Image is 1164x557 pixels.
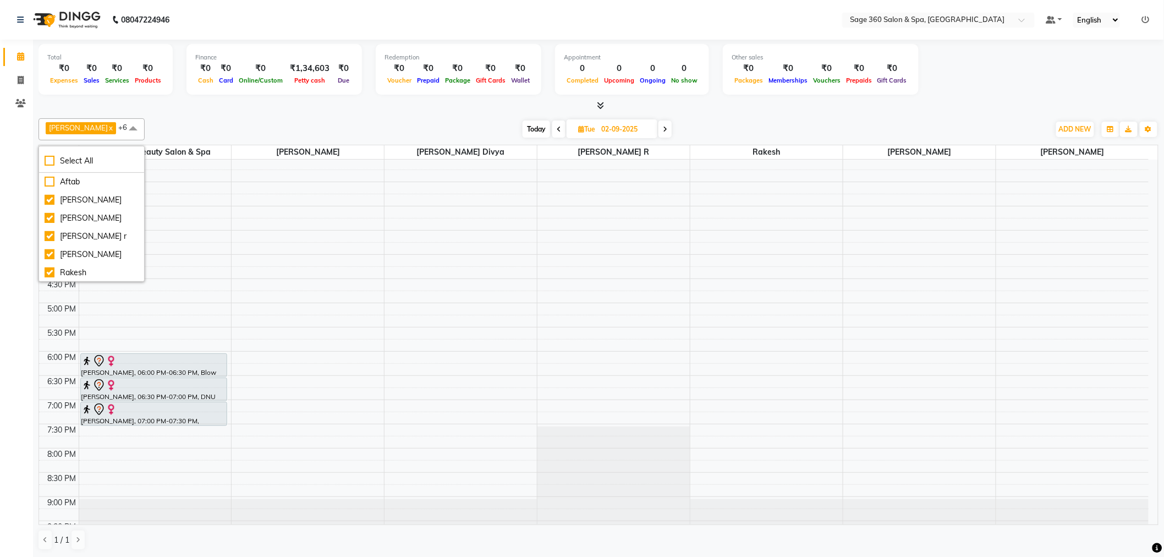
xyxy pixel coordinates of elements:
div: ₹0 [508,62,532,75]
span: ADD NEW [1059,125,1091,133]
div: ₹0 [442,62,473,75]
div: ₹0 [81,62,102,75]
span: Packages [732,77,766,84]
span: Completed [564,77,601,84]
div: ₹0 [385,62,414,75]
div: ₹0 [102,62,132,75]
span: [PERSON_NAME] [996,145,1149,159]
div: [PERSON_NAME] [45,194,139,206]
span: Petty cash [292,77,328,84]
div: Aftab [45,176,139,188]
div: ₹1,34,603 [285,62,334,75]
div: 0 [637,62,668,75]
div: Stylist [39,145,79,157]
span: Services [102,77,132,84]
span: 1 / 1 [54,534,69,546]
div: [PERSON_NAME], 06:00 PM-06:30 PM, Blow Dry & Styling -Wash & Blast dry [81,354,227,376]
div: 9:00 PM [46,497,79,509]
div: [PERSON_NAME] [45,212,139,224]
div: ₹0 [132,62,164,75]
span: Expenses [47,77,81,84]
span: Prepaid [414,77,442,84]
div: [PERSON_NAME], 07:00 PM-07:30 PM, Reflexology -Foot (30 Mins) [81,402,227,425]
input: 2025-09-02 [598,121,653,138]
button: ADD NEW [1056,122,1094,137]
a: x [108,123,113,132]
div: ₹0 [334,62,353,75]
span: Due [335,77,352,84]
span: Sales [81,77,102,84]
span: [PERSON_NAME] r [537,145,690,159]
span: Card [216,77,236,84]
span: Online/Custom [236,77,285,84]
div: ₹0 [195,62,216,75]
span: Wallet [508,77,532,84]
div: ₹0 [47,62,81,75]
span: Tue [575,125,598,133]
div: [PERSON_NAME], 06:30 PM-07:00 PM, DNU Threading -Eyebrows [81,378,227,401]
div: 7:00 PM [46,400,79,412]
div: Total [47,53,164,62]
span: +6 [118,123,135,132]
span: Voucher [385,77,414,84]
div: Other sales [732,53,910,62]
div: 0 [601,62,637,75]
div: ₹0 [236,62,285,75]
div: ₹0 [810,62,843,75]
div: ₹0 [216,62,236,75]
span: Rakesh [690,145,843,159]
span: Vouchers [810,77,843,84]
span: Products [132,77,164,84]
div: ₹0 [766,62,810,75]
div: Finance [195,53,353,62]
div: 0 [668,62,700,75]
span: [PERSON_NAME] [843,145,996,159]
div: ₹0 [414,62,442,75]
img: logo [28,4,103,35]
div: 0 [564,62,601,75]
span: [PERSON_NAME] Divya [385,145,537,159]
div: Appointment [564,53,700,62]
div: 5:00 PM [46,303,79,315]
span: Ongoing [637,77,668,84]
span: Sage 360 Beauty Salon & Spa [79,145,232,159]
span: No show [668,77,700,84]
div: 7:30 PM [46,424,79,436]
div: [PERSON_NAME] r [45,231,139,242]
div: Rakesh [45,267,139,278]
span: Memberships [766,77,810,84]
div: Select All [45,155,139,167]
div: 9:30 PM [46,521,79,533]
div: [PERSON_NAME] [45,249,139,260]
div: 4:30 PM [46,279,79,291]
div: 6:30 PM [46,376,79,387]
span: Gift Cards [875,77,910,84]
div: 5:30 PM [46,327,79,339]
div: ₹0 [875,62,910,75]
b: 08047224946 [121,4,169,35]
div: 6:00 PM [46,352,79,363]
div: ₹0 [473,62,508,75]
span: Package [442,77,473,84]
span: Prepaids [843,77,875,84]
div: 8:30 PM [46,473,79,484]
div: ₹0 [732,62,766,75]
div: 8:00 PM [46,449,79,460]
div: Redemption [385,53,532,62]
span: [PERSON_NAME] [232,145,384,159]
div: ₹0 [843,62,875,75]
span: Cash [195,77,216,84]
span: Gift Cards [473,77,508,84]
span: [PERSON_NAME] [49,123,108,132]
span: Today [523,121,550,138]
span: Upcoming [601,77,637,84]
